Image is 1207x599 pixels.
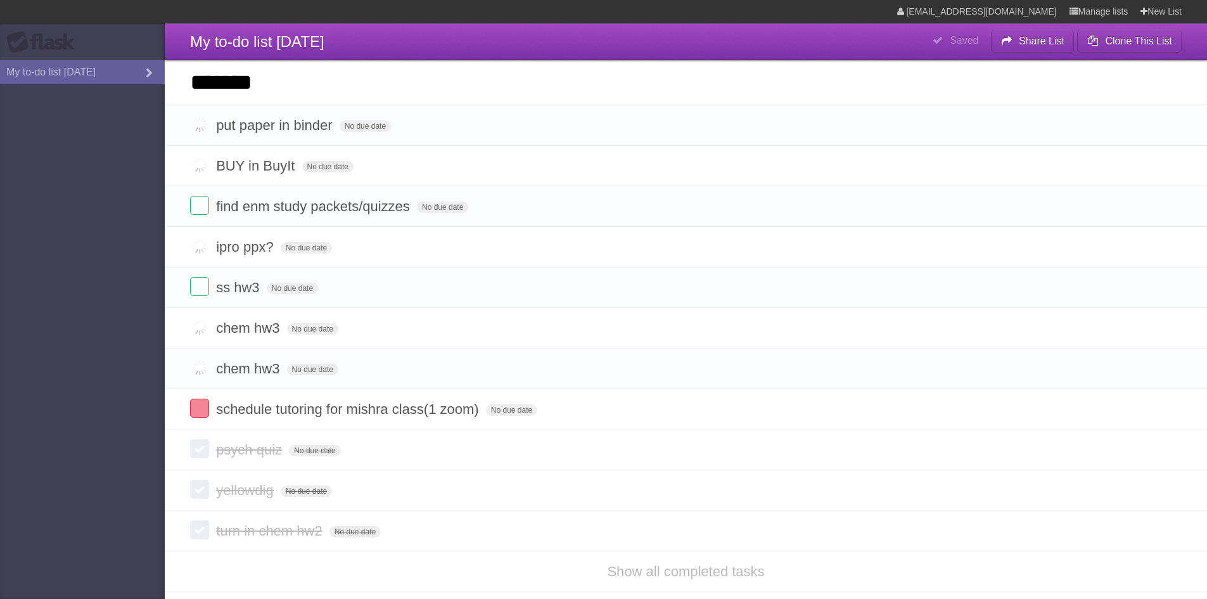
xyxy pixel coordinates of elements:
[340,120,391,132] span: No due date
[281,486,332,497] span: No due date
[216,280,262,295] span: ss hw3
[216,401,482,417] span: schedule tutoring for mishra class(1 zoom)
[190,520,209,539] label: Done
[6,31,82,54] div: Flask
[190,399,209,418] label: Done
[417,202,468,213] span: No due date
[486,404,537,416] span: No due date
[216,158,298,174] span: BUY in BuyIt
[190,480,209,499] label: Done
[216,361,283,377] span: chem hw3
[216,442,285,458] span: psych quiz
[216,482,277,498] span: yellowdig
[190,439,209,458] label: Done
[289,445,340,456] span: No due date
[950,35,978,46] b: Saved
[1105,35,1172,46] b: Clone This List
[267,283,318,294] span: No due date
[216,523,326,539] span: turn in chem hw2
[190,155,209,174] label: Done
[216,198,413,214] span: find enm study packets/quizzes
[216,320,283,336] span: chem hw3
[190,33,324,50] span: My to-do list [DATE]
[190,236,209,255] label: Done
[190,277,209,296] label: Done
[329,526,381,538] span: No due date
[1019,35,1064,46] b: Share List
[281,242,332,254] span: No due date
[216,117,335,133] span: put paper in binder
[190,196,209,215] label: Done
[190,115,209,134] label: Done
[287,364,338,375] span: No due date
[287,323,338,335] span: No due date
[1077,30,1182,53] button: Clone This List
[216,239,277,255] span: ipro ppx?
[302,161,354,172] span: No due date
[607,564,764,579] a: Show all completed tasks
[991,30,1075,53] button: Share List
[190,358,209,377] label: Done
[190,318,209,337] label: Done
